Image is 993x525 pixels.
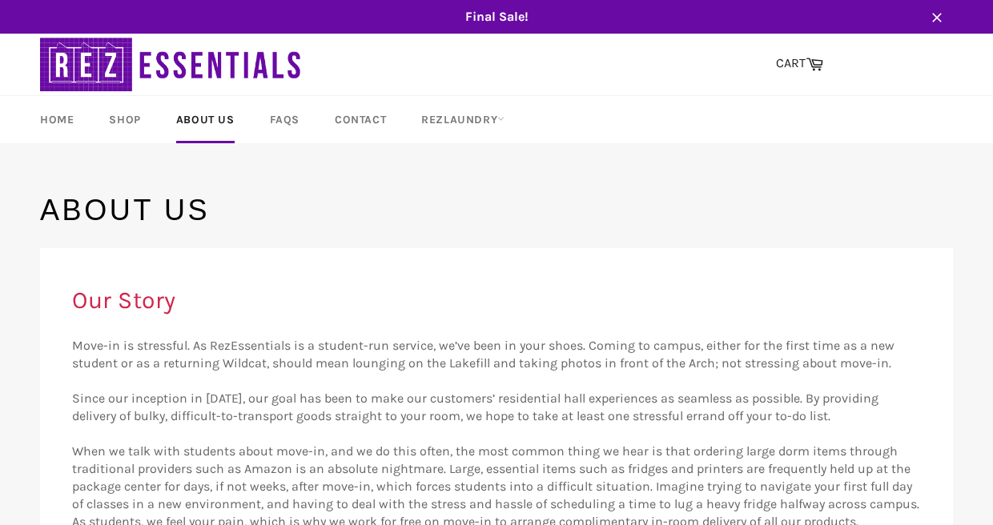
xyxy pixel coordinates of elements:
a: CART [768,47,831,81]
a: About Us [160,96,251,143]
a: Contact [319,96,402,143]
span: Final Sale! [24,8,969,26]
img: RezEssentials [40,34,304,95]
a: RezLaundry [405,96,521,143]
a: Home [24,96,90,143]
h2: Our Story [72,284,921,317]
a: Shop [93,96,156,143]
a: FAQs [254,96,316,143]
h1: About us [40,190,953,230]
